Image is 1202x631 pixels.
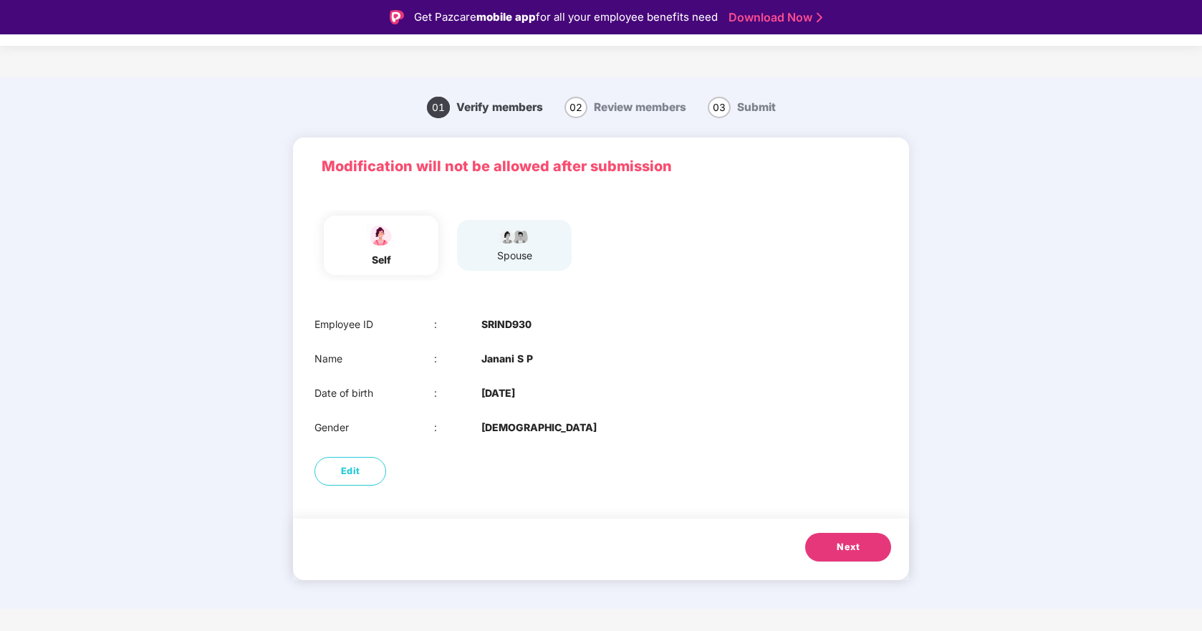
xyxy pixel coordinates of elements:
strong: mobile app [476,10,536,24]
span: 02 [564,97,587,118]
span: Next [837,540,860,554]
b: Janani S P [481,351,533,367]
a: Download Now [729,10,818,25]
div: Get Pazcare for all your employee benefits need [414,9,718,26]
span: Verify members [456,100,543,114]
div: Employee ID [314,317,434,332]
div: Date of birth [314,385,434,401]
img: Stroke [817,10,822,25]
div: Name [314,351,434,367]
button: Edit [314,457,386,486]
div: : [434,420,482,435]
span: Review members [594,100,686,114]
img: Logo [390,10,404,24]
p: Modification will not be allowed after submission [322,155,880,178]
img: svg+xml;base64,PHN2ZyBpZD0iU3BvdXNlX2ljb24iIHhtbG5zPSJodHRwOi8vd3d3LnczLm9yZy8yMDAwL3N2ZyIgd2lkdG... [363,223,399,248]
div: : [434,385,482,401]
img: svg+xml;base64,PHN2ZyB4bWxucz0iaHR0cDovL3d3dy53My5vcmcvMjAwMC9zdmciIHdpZHRoPSI5Ny44OTciIGhlaWdodD... [496,227,532,244]
div: self [363,252,399,268]
span: Edit [341,464,360,478]
b: SRIND930 [481,317,532,332]
button: Next [805,533,891,562]
div: : [434,317,482,332]
div: Gender [314,420,434,435]
div: spouse [496,248,532,264]
span: 03 [708,97,731,118]
span: 01 [427,97,450,118]
span: Submit [737,100,776,114]
div: : [434,351,482,367]
b: [DATE] [481,385,515,401]
b: [DEMOGRAPHIC_DATA] [481,420,597,435]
